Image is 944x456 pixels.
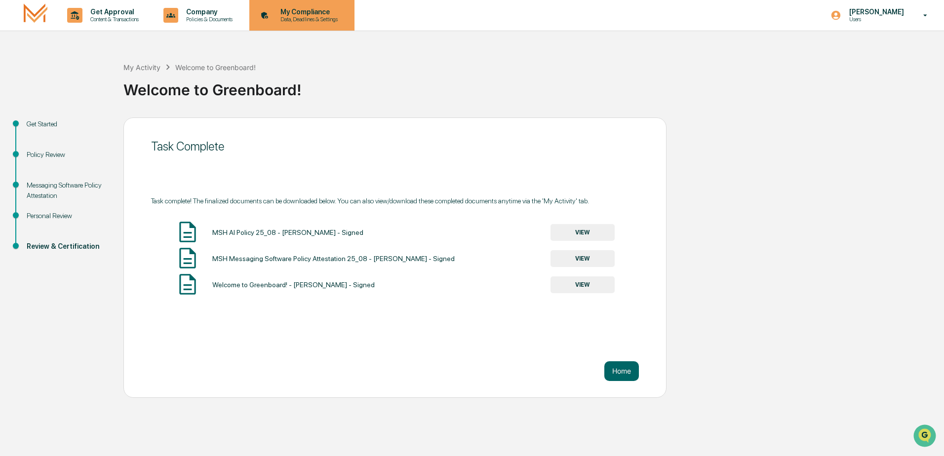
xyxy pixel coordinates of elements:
p: Data, Deadlines & Settings [273,16,343,23]
div: Get Started [27,119,108,129]
div: Welcome to Greenboard! [123,73,939,99]
iframe: Open customer support [912,423,939,450]
p: Company [178,8,237,16]
div: Welcome to Greenboard! - [PERSON_NAME] - Signed [212,281,375,289]
img: 1746055101610-c473b297-6a78-478c-a979-82029cc54cd1 [10,76,28,93]
div: Welcome to Greenboard! [175,63,256,72]
div: Task complete! The finalized documents can be downloaded below. You can also view/download these ... [151,197,639,205]
div: 🗄️ [72,125,79,133]
p: Get Approval [82,8,144,16]
p: Policies & Documents [178,16,237,23]
p: How can we help? [10,21,180,37]
a: Powered byPylon [70,167,119,175]
div: 🔎 [10,144,18,152]
div: Policy Review [27,150,108,160]
div: Start new chat [34,76,162,85]
img: Document Icon [175,246,200,270]
a: 🔎Data Lookup [6,139,66,157]
button: Start new chat [168,78,180,90]
button: VIEW [551,224,615,241]
div: My Activity [123,63,160,72]
p: My Compliance [273,8,343,16]
div: We're available if you need us! [34,85,125,93]
img: Document Icon [175,272,200,297]
img: Document Icon [175,220,200,244]
p: Content & Transactions [82,16,144,23]
span: Data Lookup [20,143,62,153]
div: Personal Review [27,211,108,221]
div: Review & Certification [27,241,108,252]
span: Attestations [81,124,122,134]
div: Task Complete [151,139,639,153]
a: 🖐️Preclearance [6,120,68,138]
div: MSH AI Policy 25_08 - [PERSON_NAME] - Signed [212,228,363,236]
p: [PERSON_NAME] [841,8,909,16]
button: Home [604,361,639,381]
p: Users [841,16,909,23]
span: Pylon [98,167,119,175]
button: VIEW [551,276,615,293]
div: Messaging Software Policy Attestation [27,180,108,201]
a: 🗄️Attestations [68,120,126,138]
button: VIEW [551,250,615,267]
img: logo [24,3,47,27]
div: 🖐️ [10,125,18,133]
span: Preclearance [20,124,64,134]
div: MSH Messaging Software Policy Attestation 25_08 - [PERSON_NAME] - Signed [212,255,455,263]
